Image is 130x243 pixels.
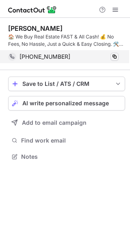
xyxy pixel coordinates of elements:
span: Add to email campaign [22,119,87,126]
span: AI write personalized message [22,100,109,107]
button: Notes [8,151,125,162]
span: Find work email [21,137,122,144]
button: save-profile-one-click [8,77,125,91]
span: [PHONE_NUMBER] [19,53,70,60]
div: [PERSON_NAME] [8,24,63,32]
button: Add to email campaign [8,115,125,130]
img: ContactOut v5.3.10 [8,5,57,15]
div: Save to List / ATS / CRM [22,81,111,87]
button: Find work email [8,135,125,146]
span: Notes [21,153,122,160]
div: 🏠 We Buy Real Estate FAST & All Cash! 💰 No Fees, No Hassle, Just a Quick & Easy Closing. 🛠️ Any C... [8,33,125,48]
button: AI write personalized message [8,96,125,111]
